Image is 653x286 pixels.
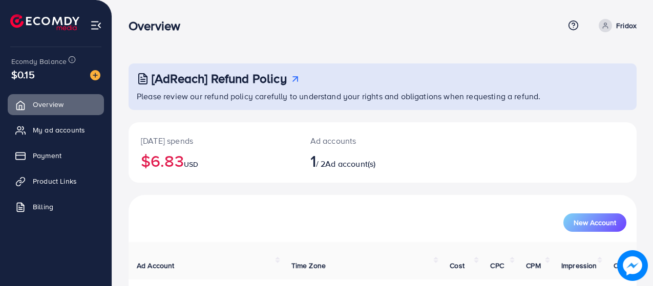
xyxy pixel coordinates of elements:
[450,260,465,271] span: Cost
[490,260,503,271] span: CPC
[33,176,77,186] span: Product Links
[574,219,616,226] span: New Account
[33,202,53,212] span: Billing
[617,250,647,280] img: image
[11,67,35,82] span: $0.15
[8,94,104,115] a: Overview
[8,145,104,166] a: Payment
[8,171,104,191] a: Product Links
[8,196,104,217] a: Billing
[11,56,67,67] span: Ecomdy Balance
[291,260,326,271] span: Time Zone
[561,260,597,271] span: Impression
[595,19,637,32] a: Fridox
[137,90,630,102] p: Please review our refund policy carefully to understand your rights and obligations when requesti...
[526,260,540,271] span: CPM
[152,71,287,86] h3: [AdReach] Refund Policy
[10,14,79,30] img: logo
[90,19,102,31] img: menu
[137,260,175,271] span: Ad Account
[90,70,100,80] img: image
[310,149,316,172] span: 1
[184,159,198,169] span: USD
[33,150,61,161] span: Payment
[141,151,286,170] h2: $6.83
[325,158,375,169] span: Ad account(s)
[310,151,413,170] h2: / 2
[141,135,286,147] p: [DATE] spends
[616,19,637,32] p: Fridox
[33,125,85,135] span: My ad accounts
[129,18,188,33] h3: Overview
[33,99,64,109] span: Overview
[310,135,413,147] p: Ad accounts
[614,260,633,271] span: Clicks
[8,120,104,140] a: My ad accounts
[563,213,626,232] button: New Account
